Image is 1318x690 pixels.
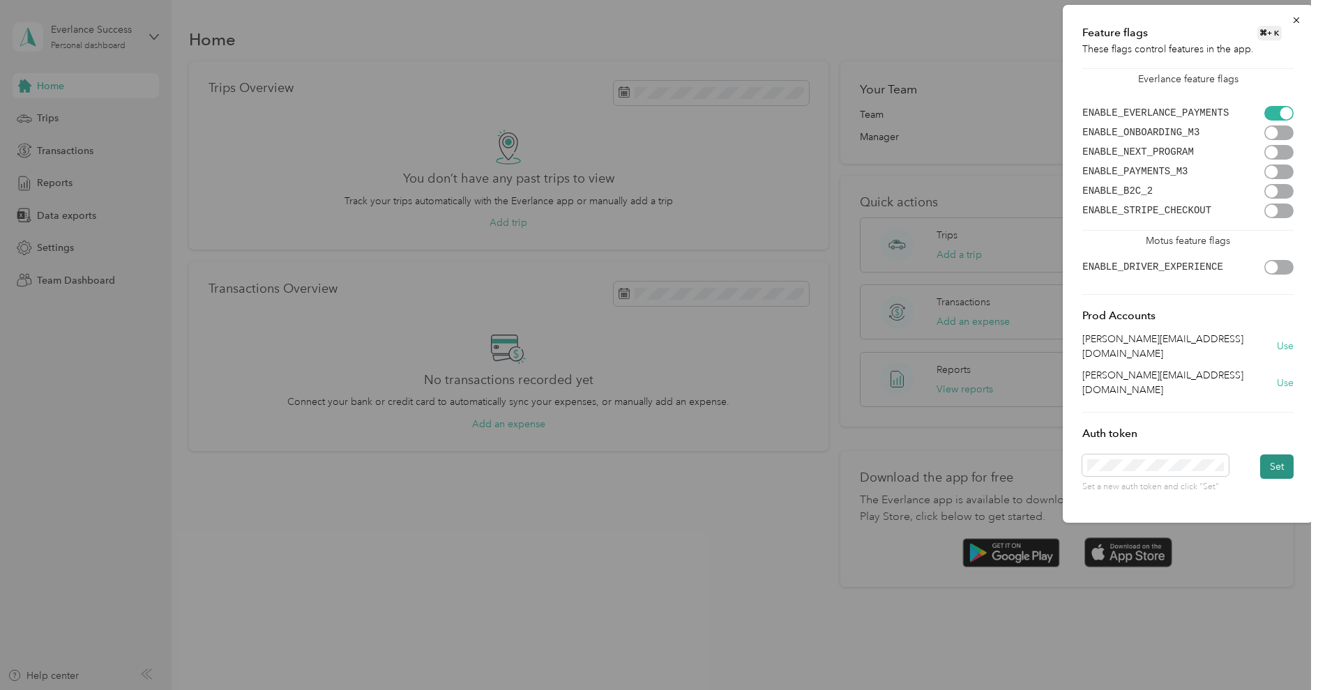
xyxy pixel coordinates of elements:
p: [PERSON_NAME][EMAIL_ADDRESS][DOMAIN_NAME] [1082,332,1277,361]
button: Set [1260,454,1294,479]
button: Use [1277,376,1294,390]
code: ENABLE_ONBOARDING_M3 [1082,127,1199,138]
iframe: Everlance-gr Chat Button Frame [1240,612,1318,690]
p: Motus feature flags [1082,231,1294,248]
code: ENABLE_STRIPE_CHECKOUT [1082,205,1211,216]
span: ⌘ + K [1257,26,1282,40]
code: ENABLE_DRIVER_EXPERIENCE [1082,261,1223,273]
code: ENABLE_EVERLANCE_PAYMENTS [1082,107,1229,118]
button: Use [1277,339,1294,353]
code: ENABLE_NEXT_PROGRAM [1082,146,1194,158]
span: Auth token [1082,427,1137,440]
p: Everlance feature flags [1082,69,1294,86]
p: [PERSON_NAME][EMAIL_ADDRESS][DOMAIN_NAME] [1082,368,1277,397]
code: ENABLE_PAYMENTS_M3 [1082,166,1188,177]
span: Prod Accounts [1082,309,1156,322]
code: ENABLE_B2C_2 [1082,185,1153,197]
p: Set a new auth token and click "Set" [1082,481,1229,493]
span: Feature flags [1082,24,1148,42]
p: These flags control features in the app. [1082,42,1294,56]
